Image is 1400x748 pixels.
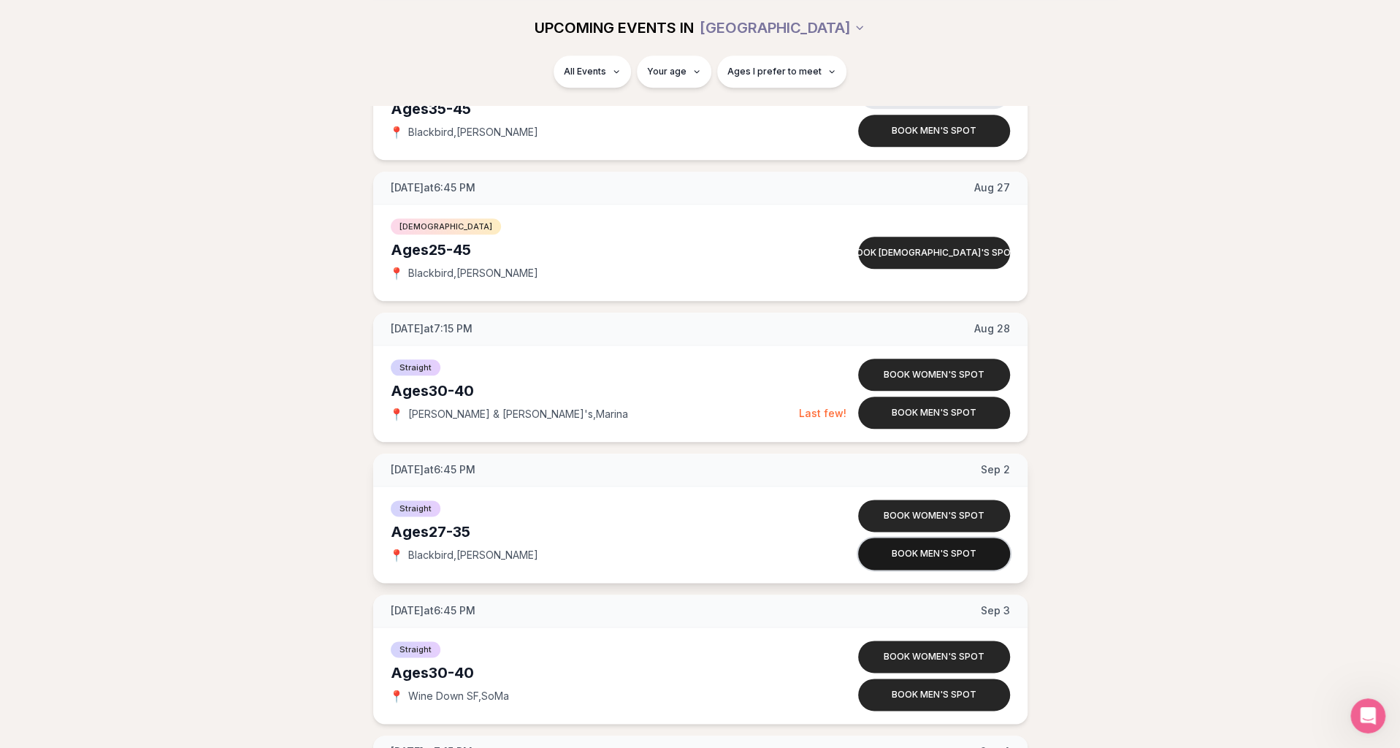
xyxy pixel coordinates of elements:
span: UPCOMING EVENTS IN [535,18,694,38]
div: Ages 25-45 [391,240,803,260]
button: Book women's spot [858,500,1010,532]
span: All Events [564,66,606,77]
button: Book men's spot [858,115,1010,147]
button: Book women's spot [858,359,1010,391]
span: 📍 [391,690,402,702]
span: Straight [391,500,440,516]
div: Ages 30-40 [391,663,803,683]
button: Ages I prefer to meet [717,56,846,88]
div: Ages 30-40 [391,381,799,401]
button: All Events [554,56,631,88]
span: Ages I prefer to meet [727,66,822,77]
span: Sep 3 [981,603,1010,618]
span: Your age [647,66,686,77]
span: [DEMOGRAPHIC_DATA] [391,218,501,234]
span: [DATE] at 6:45 PM [391,603,475,618]
button: Book [DEMOGRAPHIC_DATA]'s spot [858,237,1010,269]
span: Straight [391,359,440,375]
span: Blackbird , [PERSON_NAME] [408,266,538,280]
span: Sep 2 [981,462,1010,477]
div: Ages 27-35 [391,522,803,542]
div: Ages 35-45 [391,99,803,119]
span: Blackbird , [PERSON_NAME] [408,125,538,140]
span: Aug 27 [974,180,1010,195]
button: Book men's spot [858,679,1010,711]
button: Book women's spot [858,641,1010,673]
span: [PERSON_NAME] & [PERSON_NAME]'s , Marina [408,407,628,421]
span: Wine Down SF , SoMa [408,689,509,703]
span: Last few! [799,407,846,419]
span: Straight [391,641,440,657]
iframe: Intercom live chat [1350,698,1385,733]
span: [DATE] at 6:45 PM [391,462,475,477]
button: Your age [637,56,711,88]
button: Book men's spot [858,538,1010,570]
button: Book men's spot [858,397,1010,429]
span: Blackbird , [PERSON_NAME] [408,548,538,562]
span: 📍 [391,549,402,561]
span: 📍 [391,408,402,420]
span: 📍 [391,126,402,138]
span: [DATE] at 6:45 PM [391,180,475,195]
span: [DATE] at 7:15 PM [391,321,473,336]
span: Aug 28 [974,321,1010,336]
button: [GEOGRAPHIC_DATA] [700,12,865,44]
span: 📍 [391,267,402,279]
